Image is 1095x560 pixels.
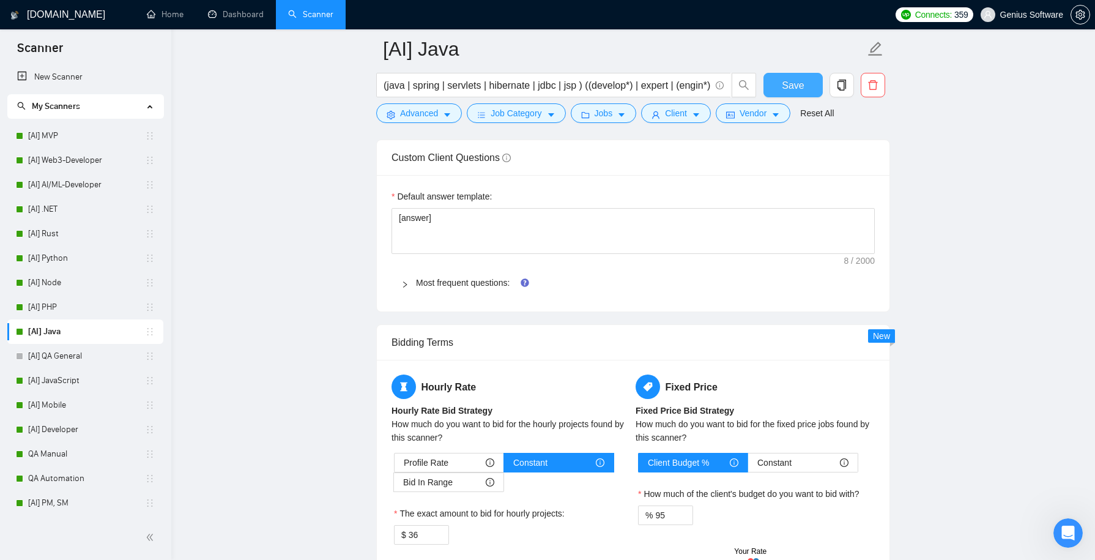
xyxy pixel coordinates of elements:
span: hourglass [392,375,416,399]
div: • [DATE] [69,190,103,203]
span: Tickets [108,413,138,421]
span: Job Category [491,106,541,120]
a: setting [1071,10,1090,20]
span: info-circle [502,154,511,162]
div: Bidding Terms [392,325,875,360]
li: [AI] AI/ML-Developer [7,173,163,197]
span: Client Budget % [648,454,709,472]
span: user [651,110,660,119]
span: right [401,281,409,288]
span: info-circle [486,478,494,487]
button: Messages [49,382,98,431]
span: copy [830,80,853,91]
li: [AI] JavaScript [7,368,163,393]
img: logo [10,6,19,25]
a: New Scanner [17,65,154,89]
span: Connects: [915,8,952,21]
button: Tickets [98,382,147,431]
img: Profile image for Mariia [14,313,39,338]
input: Scanner name... [383,34,865,64]
span: user [984,10,992,19]
div: Mariia [43,235,70,248]
h1: Messages [91,5,157,26]
span: Jobs [595,106,613,120]
div: • [DATE] [72,280,106,293]
a: Most frequent questions: [416,278,510,288]
span: holder [145,155,155,165]
button: setting [1071,5,1090,24]
span: Help [161,413,181,421]
span: holder [145,327,155,337]
a: [AI] MVP [28,124,145,148]
div: • [DATE] [72,144,106,157]
li: New Scanner [7,65,163,89]
a: [AI] PM, SM [28,491,145,515]
span: search [17,102,26,110]
button: copy [830,73,854,97]
div: • 23h ago [72,54,112,67]
span: 359 [954,8,968,21]
div: Mariia [43,54,70,67]
span: double-left [146,531,158,543]
div: Dima [43,190,66,203]
li: [AI] Node [7,271,163,295]
img: Profile image for Mariia [14,87,39,111]
span: My Scanners [32,101,80,111]
span: holder [145,351,155,361]
span: holder [145,425,155,435]
span: My Scanners [17,101,80,111]
li: [AI] Rust [7,222,163,246]
span: Home [12,413,37,421]
span: Vendor [740,106,766,120]
span: info-circle [730,458,738,467]
span: Bid In Range [403,473,453,491]
span: holder [145,180,155,190]
li: [AI] PM, SM [7,491,163,515]
textarea: Default answer template: [392,208,875,254]
span: info-circle [716,81,724,89]
span: holder [145,302,155,312]
li: QA Automation [7,466,163,491]
a: [AI] Developer [28,417,145,442]
h5: Hourly Rate [392,375,631,399]
span: caret-down [443,110,451,119]
b: Fixed Price Bid Strategy [636,406,734,416]
button: settingAdvancedcaret-down [376,103,462,123]
span: caret-down [771,110,780,119]
label: The exact amount to bid for hourly projects: [394,507,565,520]
li: [AI] PHP [7,295,163,319]
span: Оцініть бесіду [43,178,108,188]
li: [AI] QA General [7,344,163,368]
b: Hourly Rate Bid Strategy [392,406,492,416]
a: QA Manual [28,442,145,466]
a: [AI] QA General [28,344,145,368]
span: Profile Rate [404,454,448,472]
span: folder [581,110,590,119]
button: Send us a message [56,345,188,369]
button: barsJob Categorycaret-down [467,103,565,123]
span: Advanced [400,106,438,120]
button: Save [763,73,823,97]
div: • [DATE] [72,371,106,384]
button: userClientcaret-down [641,103,711,123]
a: QA Automation [28,466,145,491]
button: delete [861,73,885,97]
span: Client [665,106,687,120]
a: Reset All [800,106,834,120]
span: Custom Client Questions [392,152,511,163]
label: Default answer template: [392,190,492,203]
span: holder [145,449,155,459]
span: edit [867,41,883,57]
div: Mariia [43,144,70,157]
span: tag [636,375,660,399]
span: search [732,80,755,91]
div: Mariia [43,371,70,384]
a: [AI] JavaScript [28,368,145,393]
a: searchScanner [288,9,333,20]
span: holder [145,204,155,214]
label: How much of the client's budget do you want to bid with? [638,487,859,501]
li: [AI] Python [7,246,163,271]
div: Mariia [43,326,70,338]
button: idcardVendorcaret-down [716,103,790,123]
